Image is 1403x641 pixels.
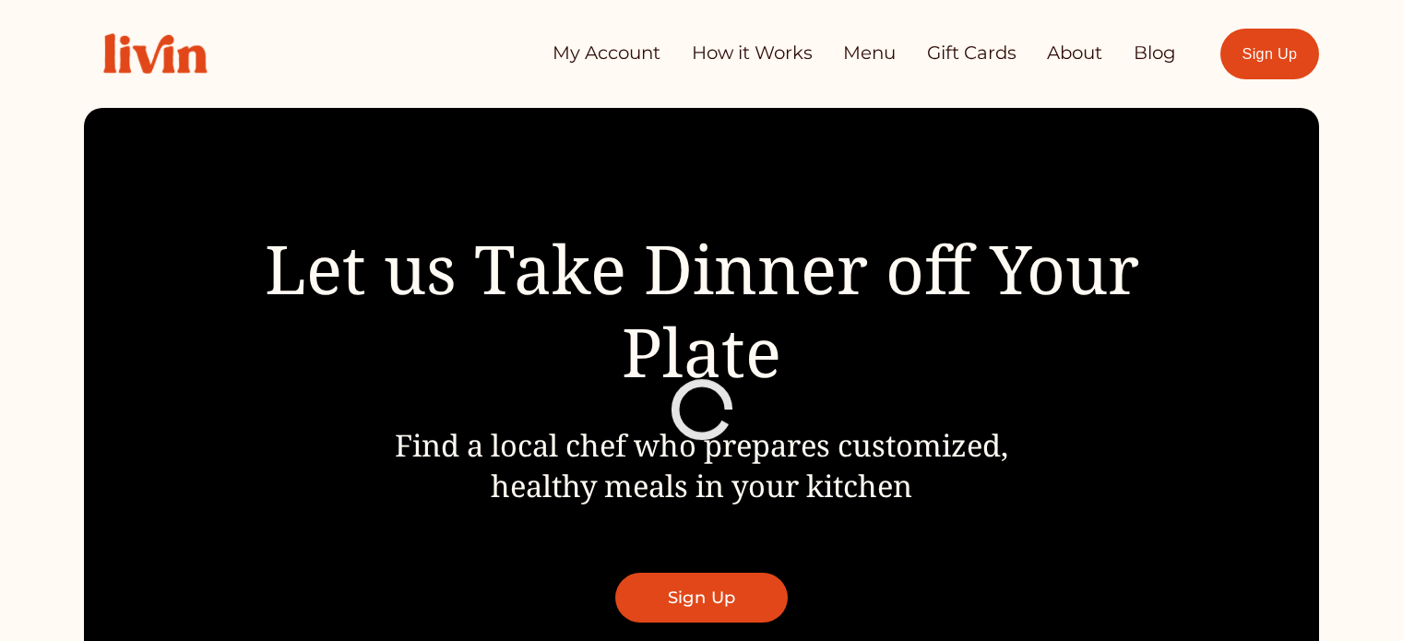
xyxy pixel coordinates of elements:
span: Let us Take Dinner off Your Plate [265,222,1157,397]
span: Find a local chef who prepares customized, healthy meals in your kitchen [395,424,1008,506]
a: Blog [1134,35,1176,72]
a: Sign Up [615,573,789,623]
a: About [1047,35,1102,72]
a: My Account [553,35,660,72]
a: Gift Cards [927,35,1017,72]
a: Sign Up [1220,29,1319,79]
a: Menu [843,35,896,72]
img: Livin [84,14,226,93]
a: How it Works [692,35,813,72]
